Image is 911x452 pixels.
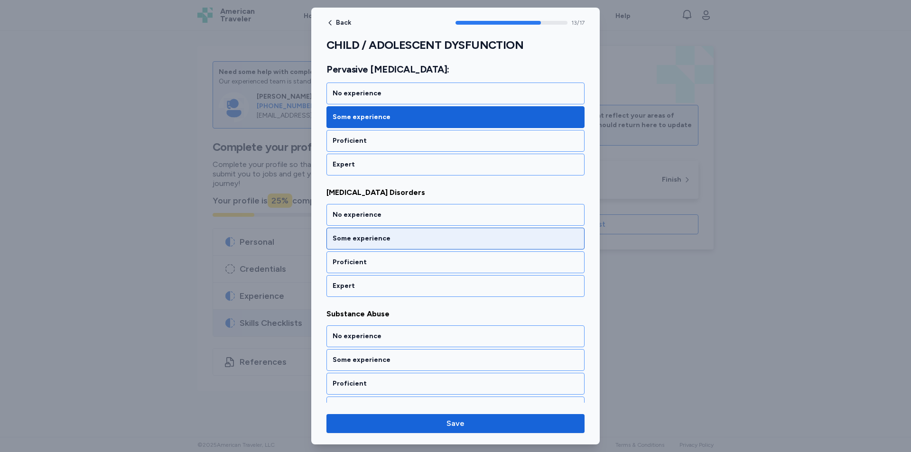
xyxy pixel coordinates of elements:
[333,281,578,291] div: Expert
[333,136,578,146] div: Proficient
[333,160,578,169] div: Expert
[333,332,578,341] div: No experience
[326,414,585,433] button: Save
[333,89,578,98] div: No experience
[333,379,578,388] div: Proficient
[336,19,351,26] span: Back
[326,38,585,52] h1: CHILD / ADOLESCENT DYSFUNCTION
[326,19,351,27] button: Back
[333,234,578,243] div: Some experience
[326,64,585,75] h2: Pervasive [MEDICAL_DATA]:
[326,187,585,198] span: [MEDICAL_DATA] Disorders
[571,19,585,27] span: 13 / 17
[326,308,585,320] span: Substance Abuse
[333,355,578,365] div: Some experience
[333,258,578,267] div: Proficient
[446,418,465,429] span: Save
[333,112,578,122] div: Some experience
[333,210,578,220] div: No experience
